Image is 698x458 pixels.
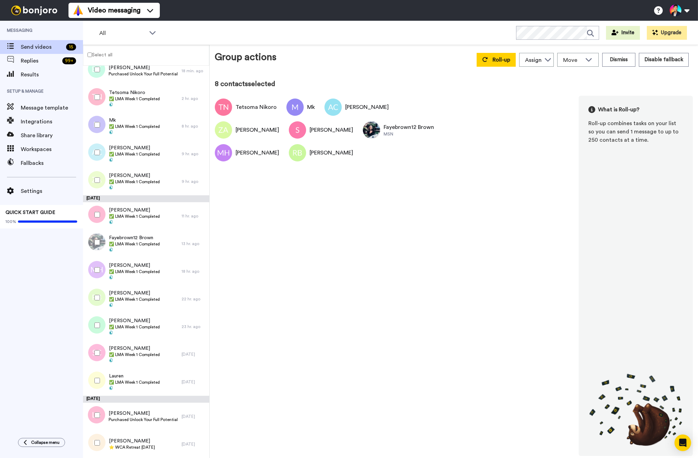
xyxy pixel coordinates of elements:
img: Image of Fayebrown12 Brown [363,121,380,139]
span: Results [21,71,83,79]
div: 99 + [62,57,76,64]
div: 23 hr. ago [182,324,206,329]
span: [PERSON_NAME] [109,207,160,214]
div: Open Intercom Messenger [674,434,691,451]
span: Video messaging [88,6,140,15]
div: 18 hr. ago [182,269,206,274]
div: [DATE] [182,379,206,385]
span: Settings [21,187,83,195]
div: [DATE] [182,441,206,447]
span: Replies [21,57,59,65]
div: 15 [66,44,76,50]
span: All [99,29,146,37]
span: ✅ LMA Week 1 Completed [109,297,160,302]
span: QUICK START GUIDE [6,210,55,215]
span: ✅ LMA Week 1 Completed [109,96,160,102]
span: ✅ LMA Week 1 Completed [109,179,160,185]
div: [PERSON_NAME] [310,126,353,134]
span: Lauren [109,373,160,380]
button: Disable fallback [639,53,689,67]
span: [PERSON_NAME] [109,317,160,324]
span: [PERSON_NAME] [109,345,160,352]
span: [PERSON_NAME] [109,438,155,445]
div: MSN [384,131,434,137]
div: 8 hr. ago [182,123,206,129]
span: ✅ LMA Week 1 Completed [109,380,160,385]
div: [DATE] [182,414,206,419]
div: Roll-up combines tasks on your list so you can send 1 message to up to 250 contacts at a time. [588,119,683,144]
span: [PERSON_NAME] [109,144,160,151]
span: [PERSON_NAME] [109,172,160,179]
span: ✅ LMA Week 1 Completed [109,269,160,274]
div: 9 hr. ago [182,151,206,157]
span: Fayebrown12 Brown [109,234,160,241]
img: Image of Zoie Andrews [215,121,232,139]
div: 9 hr. ago [182,179,206,184]
span: ✅ LMA Week 1 Completed [109,214,160,219]
div: 18 min. ago [182,68,206,74]
span: Tetsoma Nikoro [109,89,160,96]
img: Image of Roman Benitez [289,144,306,161]
span: [PERSON_NAME] [109,290,160,297]
img: bj-logo-header-white.svg [8,6,60,15]
label: Select all [83,50,112,59]
div: 11 hr. ago [182,213,206,219]
img: Image of Alan Cook [324,99,342,116]
span: What is Roll-up? [598,105,640,114]
span: Purchased Unlock Your Full Potential Package [109,417,178,422]
button: Upgrade [647,26,687,40]
div: [DATE] [182,352,206,357]
span: Purchased Unlock Your Full Potential Package [109,71,178,77]
div: 2 hr. ago [182,96,206,101]
div: 13 hr. ago [182,241,206,246]
span: Send videos [21,43,63,51]
img: Image of Tetsoma Nikoro [215,99,232,116]
div: [DATE] [83,195,209,202]
div: [PERSON_NAME] [310,149,353,157]
div: Assign [525,56,542,64]
span: Roll-up [493,57,510,63]
img: Image of Majiyda Hendrickson [215,144,232,161]
span: Message template [21,104,83,112]
img: joro-roll.png [588,373,683,446]
img: Image of Sara [289,121,306,139]
div: 8 contacts selected [215,79,693,89]
span: Integrations [21,118,83,126]
span: Workspaces [21,145,83,153]
button: Collapse menu [18,438,65,447]
span: Mk [109,117,160,124]
span: [PERSON_NAME] [109,262,160,269]
div: Group actions [215,50,276,67]
div: [PERSON_NAME] [345,103,389,111]
button: Invite [606,26,640,40]
div: [DATE] [83,396,209,403]
img: Image of Mk [286,99,304,116]
span: ✅ LMA Week 1 Completed [109,151,160,157]
img: vm-color.svg [73,5,84,16]
span: Move [563,56,582,64]
div: Fayebrown12 Brown [384,123,434,131]
span: ✅ LMA Week 1 Completed [109,241,160,247]
span: ✅ LMA Week 1 Completed [109,324,160,330]
span: ✅ LMA Week 1 Completed [109,124,160,129]
div: [PERSON_NAME] [236,149,279,157]
span: ✅ LMA Week 1 Completed [109,352,160,357]
button: Roll-up [477,53,516,67]
span: Share library [21,131,83,140]
span: Collapse menu [31,440,59,445]
input: Select all [88,53,92,57]
button: Dismiss [602,53,635,67]
span: ⭐️ WCA Retreat [DATE] [109,445,155,450]
span: [PERSON_NAME] [109,410,178,417]
div: Mk [307,103,315,111]
div: Tetsoma Nikoro [236,103,277,111]
div: 22 hr. ago [182,296,206,302]
span: [PERSON_NAME] [109,64,178,71]
span: 100% [6,219,16,224]
div: [PERSON_NAME] [236,126,279,134]
span: Fallbacks [21,159,83,167]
